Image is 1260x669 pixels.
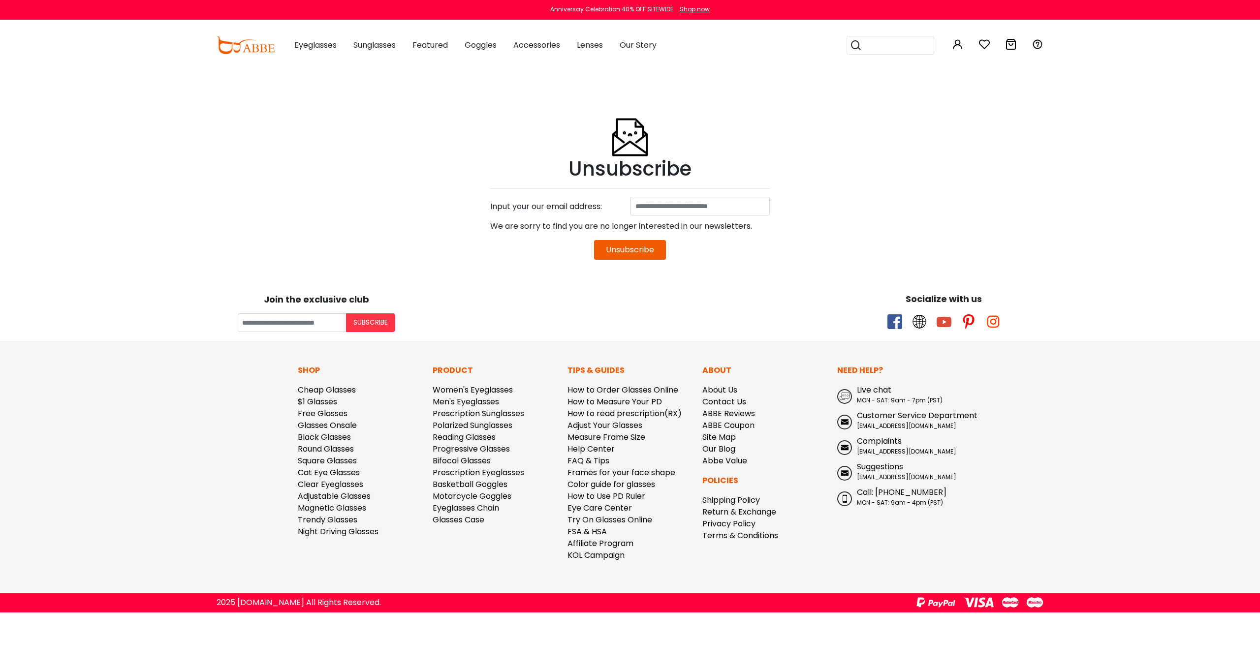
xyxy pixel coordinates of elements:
span: [EMAIL_ADDRESS][DOMAIN_NAME] [857,447,956,456]
a: Abbe Value [702,455,747,466]
a: Complaints [EMAIL_ADDRESS][DOMAIN_NAME] [837,435,962,456]
a: Site Map [702,431,736,443]
a: Terms & Conditions [702,530,778,541]
span: pinterest [961,314,976,329]
a: How to read prescription(RX) [567,408,682,419]
a: Adjustable Glasses [298,490,371,502]
a: Trendy Glasses [298,514,357,525]
span: Featured [412,39,448,51]
span: Call: [PHONE_NUMBER] [857,487,946,498]
a: Call: [PHONE_NUMBER] MON - SAT: 9am - 4pm (PST) [837,487,962,507]
a: Return & Exchange [702,506,776,517]
p: About [702,365,827,376]
a: Shipping Policy [702,494,760,506]
a: Square Glasses [298,455,357,466]
a: Suggestions [EMAIL_ADDRESS][DOMAIN_NAME] [837,461,962,482]
button: Subscribe [346,313,395,332]
a: Contact Us [702,396,746,407]
span: facebook [887,314,902,329]
a: Bifocal Glasses [433,455,491,466]
p: Shop [298,365,423,376]
a: Prescription Eyeglasses [433,467,524,478]
span: Lenses [577,39,603,51]
a: Magnetic Glasses [298,502,366,514]
span: Sunglasses [353,39,396,51]
h1: Unsubscribe [490,157,770,181]
a: Color guide for glasses [567,479,655,490]
input: Your email [238,313,346,332]
span: Goggles [465,39,497,51]
a: ABBE Coupon [702,420,755,431]
a: Basketball Goggles [433,479,507,490]
div: Anniversay Celebration 40% OFF SITEWIDE [550,5,673,14]
a: FAQ & Tips [567,455,609,466]
a: Glasses Onsale [298,420,357,431]
a: Women's Eyeglasses [433,384,513,395]
a: Prescription Sunglasses [433,408,524,419]
span: [EMAIL_ADDRESS][DOMAIN_NAME] [857,473,956,481]
a: Affiliate Program [567,538,633,549]
div: 2025 [DOMAIN_NAME] All Rights Reserved. [217,597,381,608]
a: Live chat MON - SAT: 9am - 7pm (PST) [837,384,962,405]
span: Suggestions [857,461,903,472]
p: Policies [702,475,827,487]
span: Complaints [857,435,902,447]
a: Free Glasses [298,408,347,419]
span: Live chat [857,384,891,395]
a: Help Center [567,443,615,455]
span: youtube [937,314,951,329]
p: Product [433,365,558,376]
a: Cheap Glasses [298,384,356,395]
span: twitter [912,314,927,329]
a: Men's Eyeglasses [433,396,499,407]
img: Unsubscribe [610,94,650,157]
p: Tips & Guides [567,365,693,376]
a: Cat Eye Glasses [298,467,360,478]
a: Our Blog [702,443,735,455]
button: Unsubscribe [594,240,666,260]
a: Shop now [675,5,710,13]
a: About Us [702,384,737,395]
div: Socialize with us [635,292,1253,305]
span: MON - SAT: 9am - 4pm (PST) [857,498,943,507]
a: $1 Glasses [298,396,337,407]
a: Progressive Glasses [433,443,510,455]
p: Need Help? [837,365,962,376]
div: Input your our email address: [485,197,630,216]
a: How to Measure Your PD [567,396,662,407]
a: Measure Frame Size [567,431,645,443]
span: Eyeglasses [294,39,337,51]
a: Reading Glasses [433,431,496,443]
a: FSA & HSA [567,526,607,537]
a: KOL Campaign [567,549,625,561]
a: Eyeglasses Chain [433,502,499,514]
span: [EMAIL_ADDRESS][DOMAIN_NAME] [857,422,956,430]
a: Customer Service Department [EMAIL_ADDRESS][DOMAIN_NAME] [837,410,962,430]
a: ABBE Reviews [702,408,755,419]
span: Accessories [513,39,560,51]
span: instagram [986,314,1001,329]
a: Eye Care Center [567,502,632,514]
span: MON - SAT: 9am - 7pm (PST) [857,396,943,404]
a: How to Use PD Ruler [567,490,645,502]
a: Adjust Your Glasses [567,420,642,431]
a: Motorcycle Goggles [433,490,511,502]
div: Shop now [680,5,710,14]
a: Glasses Case [433,514,484,525]
span: Our Story [620,39,657,51]
a: Privacy Policy [702,518,756,529]
a: Round Glasses [298,443,354,455]
a: Polarized Sunglasses [433,420,512,431]
a: How to Order Glasses Online [567,384,678,395]
span: Customer Service Department [857,410,977,421]
div: Join the exclusive club [7,291,625,306]
a: Black Glasses [298,431,351,443]
a: Clear Eyeglasses [298,479,363,490]
a: Try On Glasses Online [567,514,652,525]
a: Frames for your face shape [567,467,675,478]
div: We are sorry to find you are no longer interested in our newsletters. [490,216,770,236]
a: Night Driving Glasses [298,526,378,537]
img: abbeglasses.com [217,36,275,54]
